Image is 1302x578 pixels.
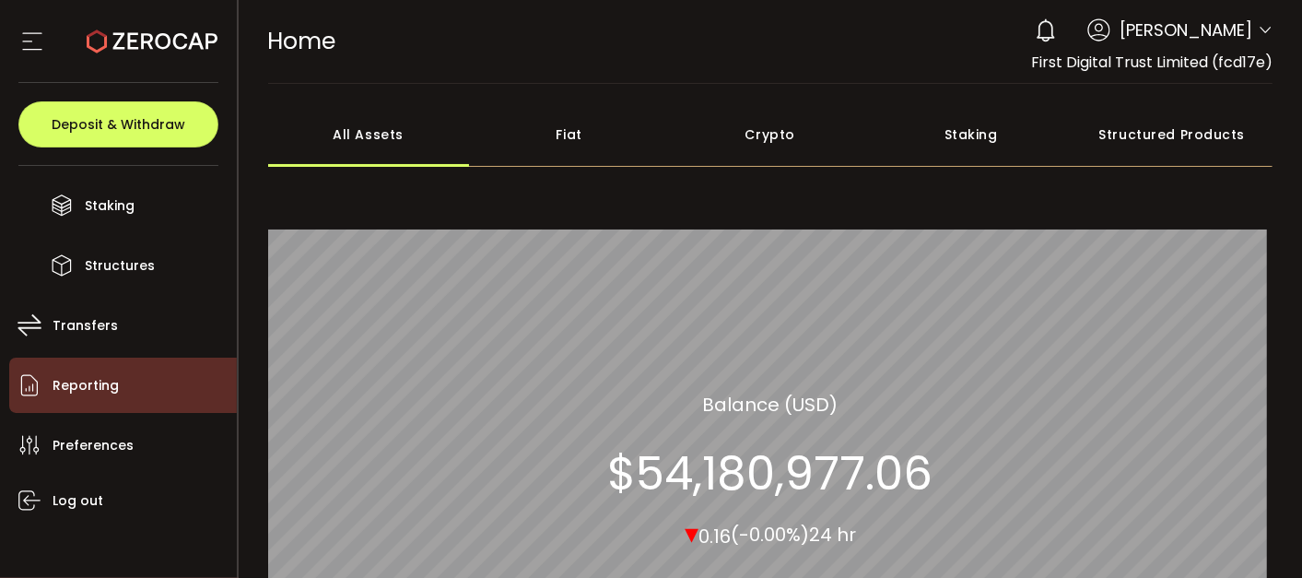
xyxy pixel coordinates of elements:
section: Balance (USD) [702,391,838,419]
span: First Digital Trust Limited (fcd17e) [1031,52,1273,73]
span: Home [268,25,336,57]
span: Reporting [53,372,119,399]
span: ▾ [685,513,698,553]
div: Crypto [670,102,871,167]
section: $54,180,977.06 [607,446,933,501]
iframe: Chat Widget [1210,490,1302,578]
span: Deposit & Withdraw [52,118,185,131]
span: Preferences [53,432,134,459]
span: (-0.00%) [731,523,809,549]
span: Structures [85,253,155,279]
button: Deposit & Withdraw [18,101,218,147]
div: Structured Products [1072,102,1273,167]
span: 0.16 [698,524,731,549]
span: Staking [85,193,135,219]
div: All Assets [268,102,469,167]
span: 24 hr [809,523,856,549]
span: Transfers [53,313,118,339]
span: Log out [53,488,103,514]
div: Staking [871,102,1072,167]
span: [PERSON_NAME] [1120,18,1252,42]
div: Fiat [469,102,670,167]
